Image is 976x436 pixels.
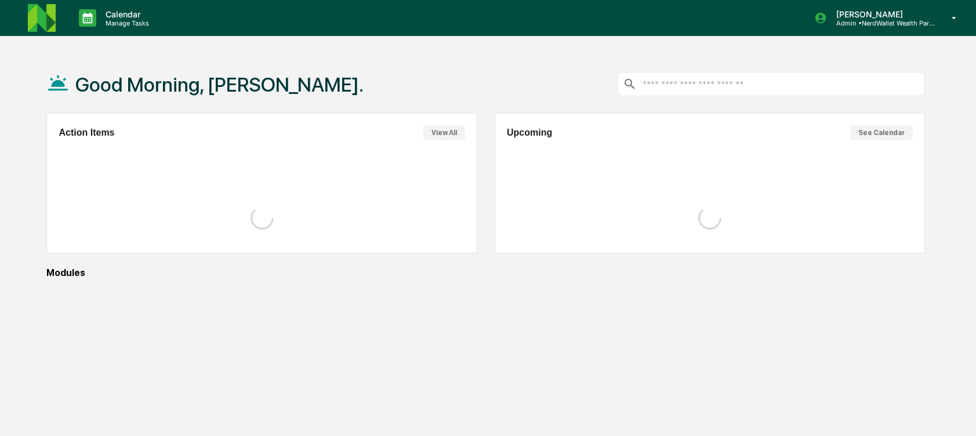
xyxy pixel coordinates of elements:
[827,9,935,19] p: [PERSON_NAME]
[28,4,56,32] img: logo
[850,125,913,140] button: See Calendar
[507,128,552,138] h2: Upcoming
[827,19,935,27] p: Admin • NerdWallet Wealth Partners
[46,267,925,278] div: Modules
[96,9,155,19] p: Calendar
[75,73,364,96] h1: Good Morning, [PERSON_NAME].
[59,128,114,138] h2: Action Items
[96,19,155,27] p: Manage Tasks
[423,125,465,140] button: View All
